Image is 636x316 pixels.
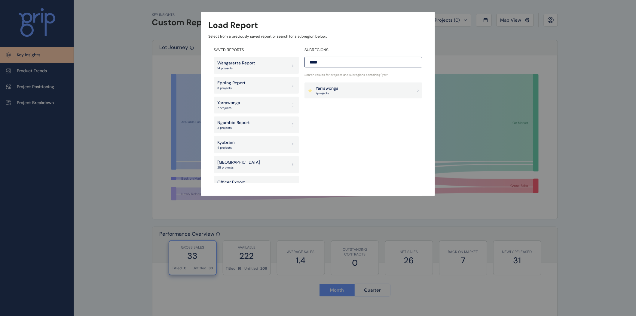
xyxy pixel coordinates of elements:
p: 7 projects [217,106,240,110]
p: 4 projects [217,146,235,150]
p: 25 projects [217,166,260,170]
p: 7 project s [316,91,338,95]
p: 3 projects [217,86,246,90]
p: Yarrawonga [316,85,338,91]
p: Kyabram [217,140,235,146]
p: Wangaratta Report [217,60,255,66]
p: Search results for projects and subregions containing ' yarr ' [304,73,422,77]
h4: SUBREGIONS [304,48,422,53]
h4: SAVED REPORTS [214,48,299,53]
p: Yarrawonga [217,100,240,106]
p: Epping Report [217,80,246,86]
p: [GEOGRAPHIC_DATA] [217,160,260,166]
p: Ngambie Report [217,120,250,126]
p: Select from a previously saved report or search for a subregion below... [208,34,428,39]
p: 14 projects [217,66,255,70]
h3: Load Report [208,19,258,31]
p: 2 projects [217,126,250,130]
p: Officer Export [217,179,245,185]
